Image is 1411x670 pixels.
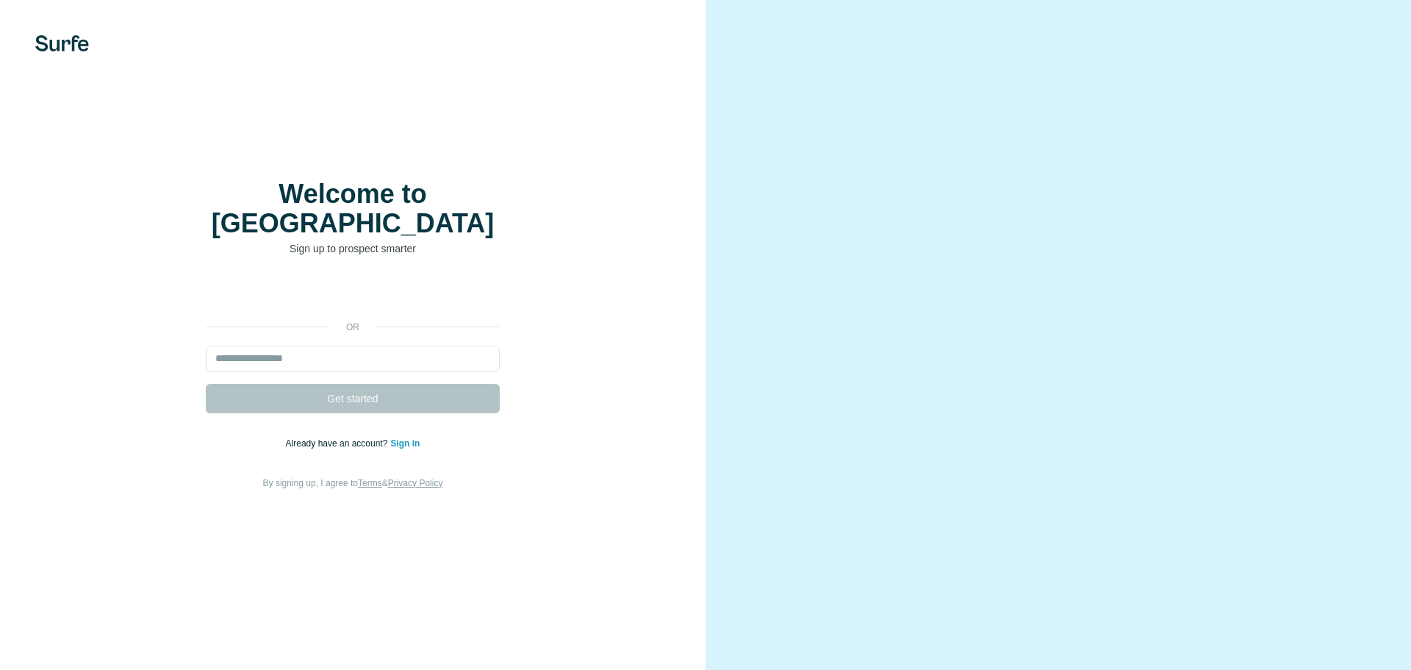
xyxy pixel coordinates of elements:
[206,241,500,256] p: Sign up to prospect smarter
[35,35,89,51] img: Surfe's logo
[390,438,420,449] a: Sign in
[206,179,500,238] h1: Welcome to [GEOGRAPHIC_DATA]
[286,438,391,449] span: Already have an account?
[388,478,443,488] a: Privacy Policy
[263,478,443,488] span: By signing up, I agree to &
[329,321,376,334] p: or
[358,478,382,488] a: Terms
[198,278,507,310] iframe: Sign in with Google Button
